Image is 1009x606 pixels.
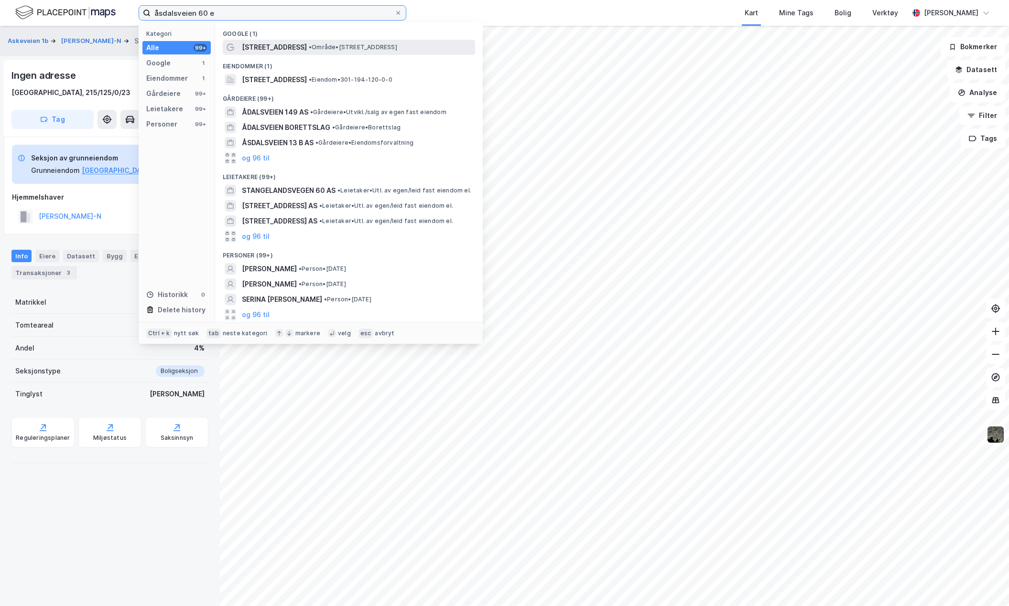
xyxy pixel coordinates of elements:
[872,7,898,19] div: Verktøy
[337,187,340,194] span: •
[959,106,1005,125] button: Filter
[319,217,453,225] span: Leietaker • Utl. av egen/leid fast eiendom el.
[11,68,77,83] div: Ingen adresse
[242,185,336,196] span: STANGELANDSVEGEN 60 AS
[11,266,77,279] div: Transaksjoner
[15,319,54,331] div: Tomteareal
[295,330,320,337] div: markere
[15,4,116,21] img: logo.f888ab2527a4732fd821a326f86c7f29.svg
[215,244,483,261] div: Personer (99+)
[146,289,188,300] div: Historikk
[338,330,351,337] div: velg
[242,231,270,242] button: og 96 til
[146,329,172,338] div: Ctrl + k
[31,165,80,176] div: Grunneiendom
[779,7,814,19] div: Mine Tags
[215,55,483,72] div: Eiendommer (1)
[11,87,130,98] div: [GEOGRAPHIC_DATA], 215/125/0/23
[194,342,205,354] div: 4%
[309,76,392,84] span: Eiendom • 301-194-120-0-0
[61,36,123,46] button: [PERSON_NAME]-N
[194,120,207,128] div: 99+
[134,35,161,47] div: Seksjon
[242,309,270,320] button: og 96 til
[15,365,61,377] div: Seksjonstype
[194,90,207,97] div: 99+
[93,434,127,442] div: Miljøstatus
[310,108,446,116] span: Gårdeiere • Utvikl./salg av egen fast eiendom
[63,250,99,262] div: Datasett
[941,37,1005,56] button: Bokmerker
[375,330,394,337] div: avbryt
[242,137,314,149] span: ÅSDALSVEIEN 13 B AS
[199,291,207,298] div: 0
[16,434,70,442] div: Reguleringsplaner
[950,83,1005,102] button: Analyse
[146,30,211,37] div: Kategori
[309,43,397,51] span: Område • [STREET_ADDRESS]
[299,280,346,288] span: Person • [DATE]
[174,330,199,337] div: nytt søk
[199,59,207,67] div: 1
[310,108,313,116] span: •
[242,152,270,164] button: og 96 til
[242,106,308,118] span: ÅDALSVEIEN 149 AS
[961,560,1009,606] iframe: Chat Widget
[242,215,317,227] span: [STREET_ADDRESS] AS
[242,278,297,290] span: [PERSON_NAME]
[151,6,394,20] input: Søk på adresse, matrikkel, gårdeiere, leietakere eller personer
[11,110,94,129] button: Tag
[103,250,127,262] div: Bygg
[146,42,159,53] div: Alle
[8,36,50,46] button: Askeveien 1b
[745,7,758,19] div: Kart
[194,44,207,52] div: 99+
[15,388,43,400] div: Tinglyst
[146,88,181,99] div: Gårdeiere
[242,294,322,305] span: SERINA [PERSON_NAME]
[242,122,330,133] span: ÅDALSVEIEN BORETTSLAG
[158,304,206,316] div: Delete history
[242,263,297,275] span: [PERSON_NAME]
[12,191,208,203] div: Hjemmelshaver
[324,296,371,303] span: Person • [DATE]
[358,329,373,338] div: esc
[146,73,188,84] div: Eiendommer
[146,118,177,130] div: Personer
[315,139,318,146] span: •
[961,129,1005,148] button: Tags
[215,166,483,183] div: Leietakere (99+)
[206,329,221,338] div: tab
[947,60,1005,79] button: Datasett
[194,105,207,113] div: 99+
[319,217,322,224] span: •
[64,268,73,277] div: 3
[309,43,312,51] span: •
[315,139,413,147] span: Gårdeiere • Eiendomsforvaltning
[299,265,346,273] span: Person • [DATE]
[150,388,205,400] div: [PERSON_NAME]
[223,330,268,337] div: neste kategori
[11,250,32,262] div: Info
[31,152,182,164] div: Seksjon av grunneiendom
[299,280,302,287] span: •
[146,57,171,69] div: Google
[835,7,851,19] div: Bolig
[242,42,307,53] span: [STREET_ADDRESS]
[242,200,317,212] span: [STREET_ADDRESS] AS
[299,265,302,272] span: •
[332,124,335,131] span: •
[987,425,1005,444] img: 9k=
[82,165,182,176] button: [GEOGRAPHIC_DATA], 215/125
[199,74,207,82] div: 1
[35,250,59,262] div: Eiere
[15,342,34,354] div: Andel
[332,124,401,131] span: Gårdeiere • Borettslag
[319,202,453,210] span: Leietaker • Utl. av egen/leid fast eiendom el.
[15,297,46,308] div: Matrikkel
[130,250,151,262] div: ESG
[924,7,978,19] div: [PERSON_NAME]
[242,74,307,85] span: [STREET_ADDRESS]
[319,202,322,209] span: •
[215,87,483,105] div: Gårdeiere (99+)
